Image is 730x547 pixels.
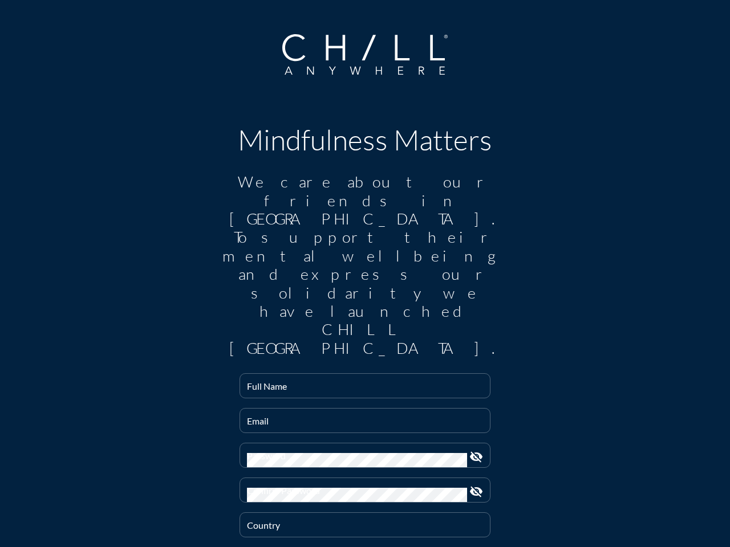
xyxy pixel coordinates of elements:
input: Country [247,522,483,537]
input: Full Name [247,383,483,398]
input: Password [247,453,467,467]
i: visibility_off [469,485,483,499]
div: We care about our friends in [GEOGRAPHIC_DATA]. To support their mental wellbeing and express our... [217,173,513,357]
img: Company Logo [282,34,448,75]
i: visibility_off [469,450,483,464]
h1: Mindfulness Matters [217,123,513,157]
input: Email [247,418,483,432]
input: Confirm Password [247,488,467,502]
